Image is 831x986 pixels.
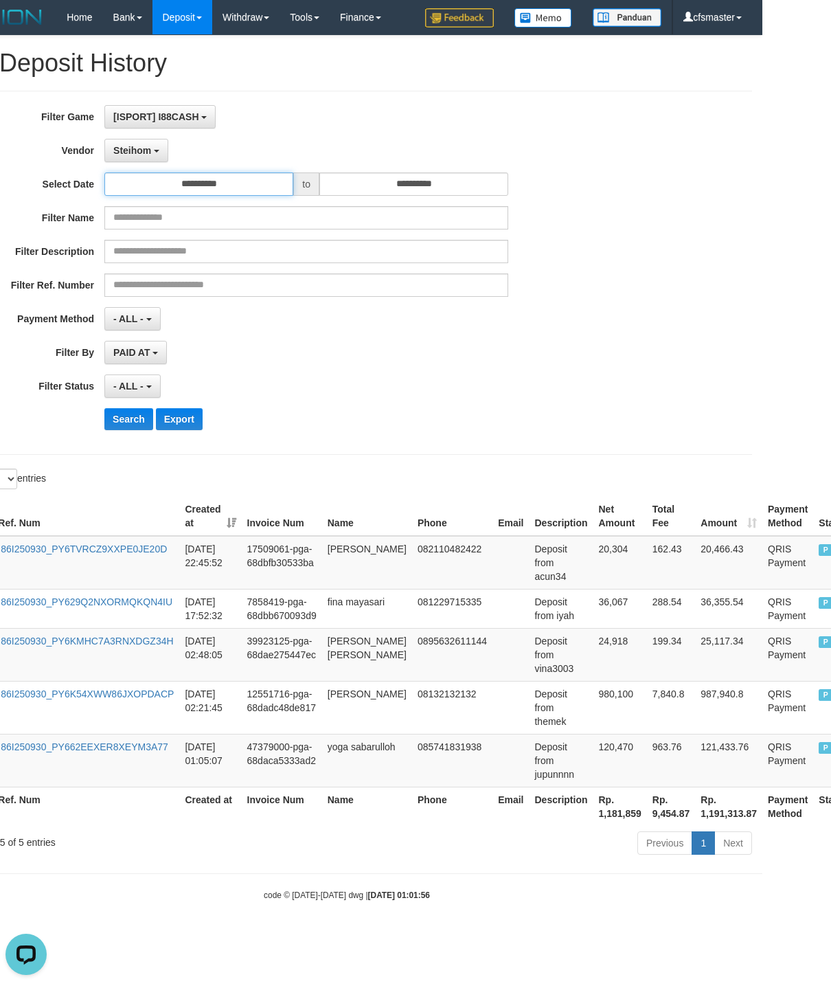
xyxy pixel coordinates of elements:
td: 17509061-pga-68dbfb30533ba [242,536,322,590]
td: 24,918 [593,628,647,681]
th: Email [492,497,529,536]
td: QRIS Payment [762,628,813,681]
th: Rp. 1,181,859 [593,787,647,826]
a: Next [714,831,752,855]
img: Feedback.jpg [425,8,494,27]
td: yoga sabarulloh [322,734,412,787]
span: PAID AT [113,347,150,358]
td: [DATE] 22:45:52 [179,536,241,590]
td: 081229715335 [412,589,492,628]
td: 162.43 [647,536,695,590]
th: Invoice Num [242,787,322,826]
a: Previous [637,831,692,855]
button: - ALL - [104,374,160,398]
img: panduan.png [593,8,661,27]
td: 121,433.76 [695,734,762,787]
a: 1 [692,831,715,855]
th: Amount: activate to sort column ascending [695,497,762,536]
td: QRIS Payment [762,589,813,628]
td: 39923125-pga-68dae275447ec [242,628,322,681]
td: Deposit from themek [529,681,593,734]
td: Deposit from iyah [529,589,593,628]
td: 20,466.43 [695,536,762,590]
td: 7,840.8 [647,681,695,734]
button: Open LiveChat chat widget [5,5,47,47]
th: Rp. 9,454.87 [647,787,695,826]
span: - ALL - [113,381,144,392]
span: Steihom [113,145,151,156]
td: 963.76 [647,734,695,787]
span: [ISPORT] I88CASH [113,111,198,122]
th: Created at: activate to sort column ascending [179,497,241,536]
img: Button%20Memo.svg [514,8,572,27]
td: Deposit from jupunnnn [529,734,593,787]
td: [DATE] 02:21:45 [179,681,241,734]
th: Total Fee [647,497,695,536]
th: Rp. 1,191,313.87 [695,787,762,826]
button: Search [104,408,153,430]
button: PAID AT [104,341,167,364]
td: [DATE] 02:48:05 [179,628,241,681]
th: Name [322,787,412,826]
span: - ALL - [113,313,144,324]
td: 25,117.34 [695,628,762,681]
th: Payment Method [762,787,813,826]
th: Payment Method [762,497,813,536]
td: 20,304 [593,536,647,590]
strong: [DATE] 01:01:56 [368,890,430,900]
td: [DATE] 17:52:32 [179,589,241,628]
small: code © [DATE]-[DATE] dwg | [264,890,430,900]
td: 987,940.8 [695,681,762,734]
td: [PERSON_NAME] [322,681,412,734]
td: 7858419-pga-68dbb670093d9 [242,589,322,628]
button: - ALL - [104,307,160,330]
th: Net Amount [593,497,647,536]
td: Deposit from vina3003 [529,628,593,681]
td: 199.34 [647,628,695,681]
td: 085741831938 [412,734,492,787]
th: Name [322,497,412,536]
td: fina mayasari [322,589,412,628]
td: [PERSON_NAME] [322,536,412,590]
span: to [293,172,319,196]
th: Phone [412,497,492,536]
button: [ISPORT] I88CASH [104,105,216,128]
td: QRIS Payment [762,681,813,734]
button: Export [156,408,203,430]
td: [DATE] 01:05:07 [179,734,241,787]
td: 082110482422 [412,536,492,590]
th: Phone [412,787,492,826]
td: QRIS Payment [762,536,813,590]
td: 980,100 [593,681,647,734]
th: Email [492,787,529,826]
th: Description [529,497,593,536]
td: 0895632611144 [412,628,492,681]
td: 288.54 [647,589,695,628]
td: 08132132132 [412,681,492,734]
td: 12551716-pga-68dadc48de817 [242,681,322,734]
td: QRIS Payment [762,734,813,787]
td: [PERSON_NAME] [PERSON_NAME] [322,628,412,681]
button: Steihom [104,139,168,162]
th: Created at [179,787,241,826]
td: 120,470 [593,734,647,787]
td: 47379000-pga-68daca5333ad2 [242,734,322,787]
td: 36,355.54 [695,589,762,628]
td: Deposit from acun34 [529,536,593,590]
th: Invoice Num [242,497,322,536]
th: Description [529,787,593,826]
td: 36,067 [593,589,647,628]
